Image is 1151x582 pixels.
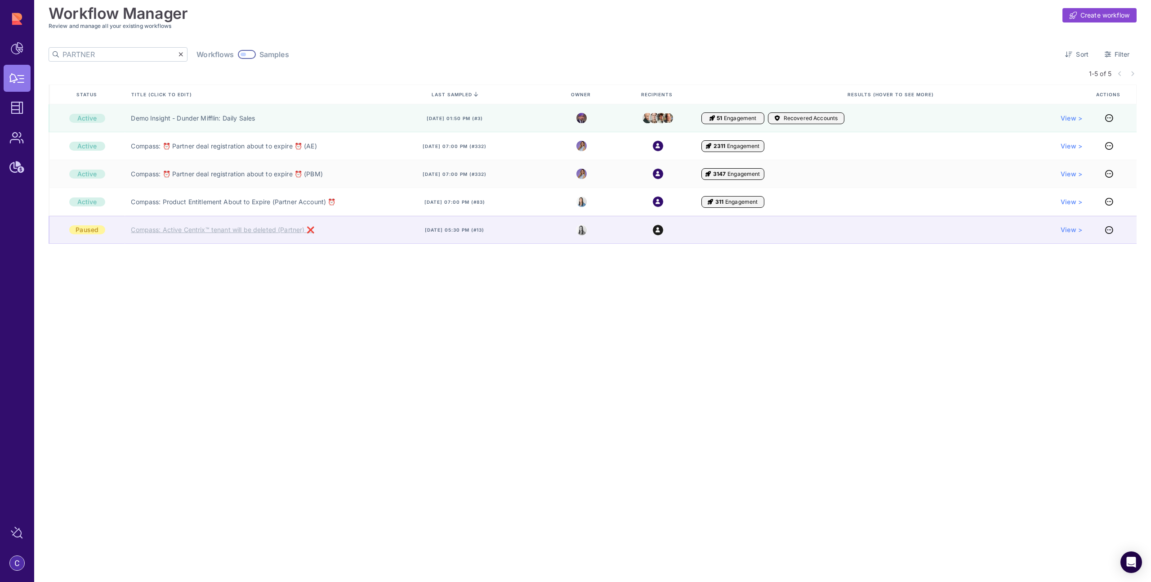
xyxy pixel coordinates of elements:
i: Engagement [708,198,713,206]
span: [DATE] 07:00 pm (#332) [423,143,486,149]
span: Engagement [727,143,759,150]
span: 51 [717,115,722,122]
div: Active [69,170,105,179]
img: account-photo [10,556,24,570]
img: 8525803544391_e4bc78f9dfe39fb1ff36_32.jpg [576,197,587,207]
div: Active [69,142,105,151]
a: Compass: ⏰ Partner deal registration about to expire ⏰ (AE) [131,142,317,151]
i: Engagement [705,170,711,178]
span: Engagement [727,170,760,178]
span: Sort [1076,50,1089,59]
div: Open Intercom Messenger [1120,551,1142,573]
span: Title (click to edit) [131,91,194,98]
span: Status [76,91,99,98]
img: 8525803544391_e4bc78f9dfe39fb1ff36_32.jpg [576,225,587,235]
img: dwight.png [649,111,660,125]
span: 311 [715,198,723,206]
i: Accounts [775,115,780,122]
h3: Review and manage all your existing workflows [49,22,1137,29]
span: Owner [571,91,593,98]
input: Search by title [62,48,178,61]
a: View > [1061,225,1082,234]
a: View > [1061,170,1082,179]
a: Compass: Product Entitlement About to Expire (Partner Account) ⏰ [131,197,335,206]
a: View > [1061,142,1082,151]
img: michael.jpeg [576,113,587,123]
a: Compass: Active Centrix™ tenant will be deleted (Partner) ❌ [131,225,314,234]
span: [DATE] 07:00 pm (#332) [423,171,486,177]
i: Engagement [709,115,715,122]
span: Filter [1115,50,1129,59]
img: 8988563339665_5a12f1d3e1fcf310ea11_32.png [576,169,587,179]
a: Compass: ⏰ Partner deal registration about to expire ⏰ (PBM) [131,170,322,179]
span: Workflows [196,50,234,59]
span: Create workflow [1080,11,1129,20]
div: Paused [69,225,105,234]
div: Active [69,197,105,206]
a: View > [1061,114,1082,123]
img: 8988563339665_5a12f1d3e1fcf310ea11_32.png [576,141,587,151]
span: [DATE] 05:30 pm (#13) [425,227,484,233]
span: [DATE] 07:00 pm (#83) [424,199,485,205]
span: Actions [1096,91,1122,98]
h1: Workflow Manager [49,4,188,22]
span: Recovered Accounts [784,115,838,122]
img: jim.jpeg [656,113,666,123]
span: Engagement [725,198,758,206]
span: 3147 [713,170,726,178]
a: Demo Insight - Dunder Mifflin: Daily Sales [131,114,255,123]
span: Engagement [724,115,756,122]
i: Engagement [706,143,711,150]
span: 2311 [714,143,726,150]
span: Samples [259,50,289,59]
div: Active [69,114,105,123]
span: Results (Hover to see more) [848,91,936,98]
span: [DATE] 01:50 pm (#3) [427,115,483,121]
img: kevin.jpeg [663,113,673,122]
a: View > [1061,197,1082,206]
span: 1-5 of 5 [1089,69,1111,78]
img: creed.jpeg [642,110,653,125]
span: last sampled [432,92,472,97]
span: Recipients [641,91,674,98]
